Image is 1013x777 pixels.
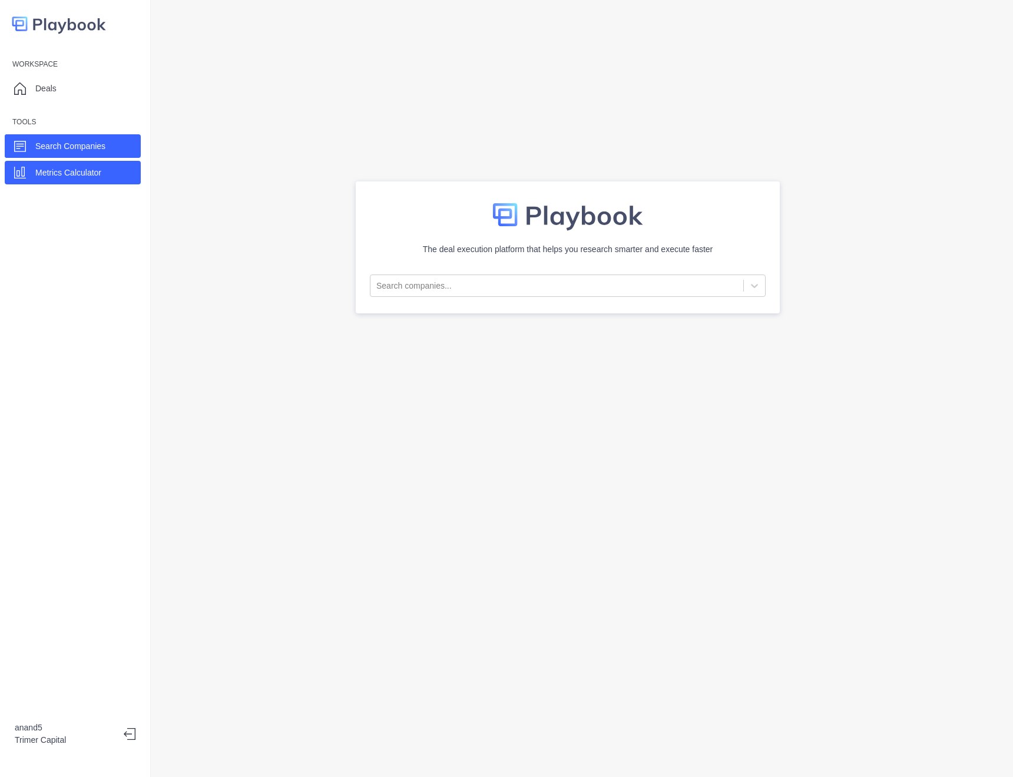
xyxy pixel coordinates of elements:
[15,722,114,734] p: anand5
[35,82,57,95] p: Deals
[492,196,643,234] img: logo-colored
[35,167,101,179] p: Metrics Calculator
[12,12,106,36] img: logo-colored
[15,734,114,746] p: Trimer Capital
[423,243,713,256] p: The deal execution platform that helps you research smarter and execute faster
[35,140,105,153] p: Search Companies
